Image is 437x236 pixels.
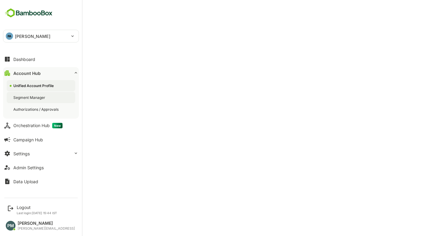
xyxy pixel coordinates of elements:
span: New [52,123,63,128]
div: PA[PERSON_NAME] [3,30,79,42]
p: [PERSON_NAME] [15,33,50,39]
div: Dashboard [13,57,35,62]
div: Authorizations / Approvals [13,107,60,112]
p: Last login: [DATE] 15:44 IST [17,211,57,215]
div: Segment Manager [13,95,46,100]
button: Orchestration HubNew [3,120,79,132]
div: Account Hub [13,71,41,76]
div: Unified Account Profile [13,83,55,88]
div: Campaign Hub [13,137,43,142]
button: Account Hub [3,67,79,79]
div: Data Upload [13,179,38,184]
button: Dashboard [3,53,79,65]
div: PA [6,32,13,40]
div: [PERSON_NAME][EMAIL_ADDRESS] [18,227,75,231]
div: Settings [13,151,30,156]
div: Admin Settings [13,165,44,170]
button: Campaign Hub [3,133,79,146]
img: BambooboxFullLogoMark.5f36c76dfaba33ec1ec1367b70bb1252.svg [3,7,54,19]
div: Logout [17,205,57,210]
div: PM [6,221,15,231]
button: Admin Settings [3,161,79,174]
div: [PERSON_NAME] [18,221,75,226]
button: Settings [3,147,79,160]
div: Orchestration Hub [13,123,63,128]
button: Data Upload [3,175,79,187]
